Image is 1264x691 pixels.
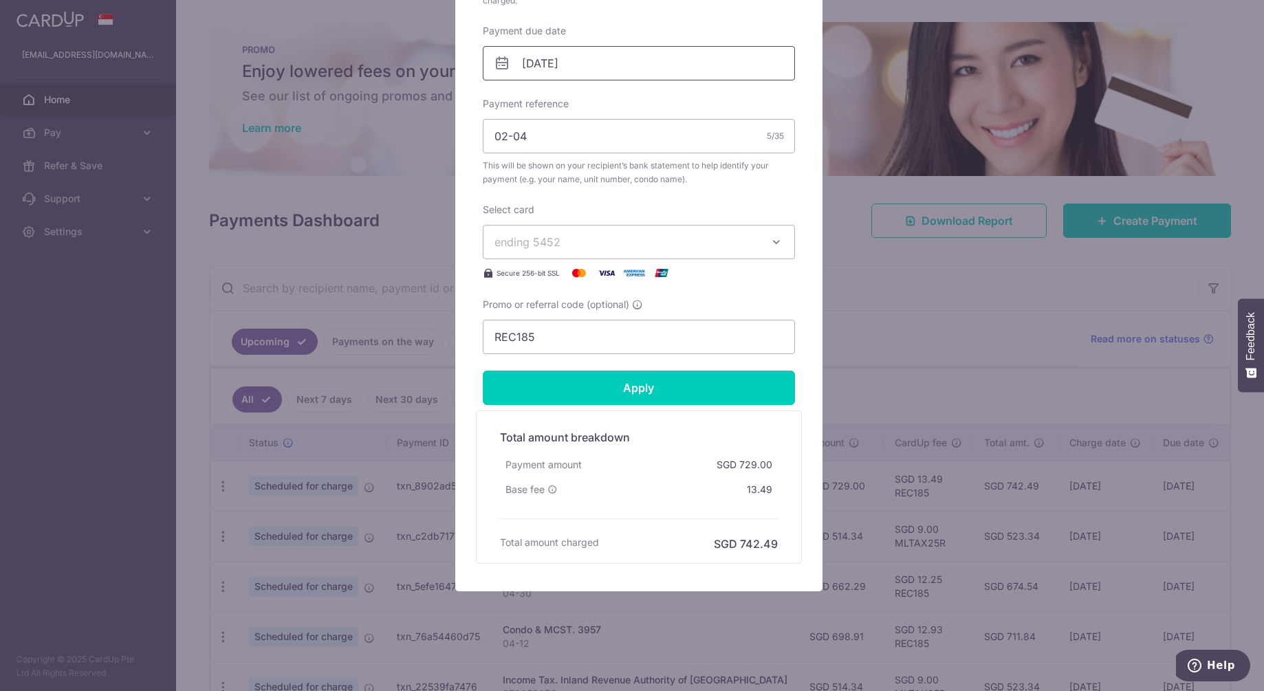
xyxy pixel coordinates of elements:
span: Feedback [1245,312,1257,360]
div: Payment amount [500,452,587,477]
button: Feedback - Show survey [1238,298,1264,392]
h5: Total amount breakdown [500,429,778,446]
div: 5/35 [767,129,784,143]
span: Base fee [505,483,545,496]
span: This will be shown on your recipient’s bank statement to help identify your payment (e.g. your na... [483,159,795,186]
span: ending 5452 [494,235,560,249]
img: Visa [593,265,620,281]
input: Apply [483,371,795,405]
label: Payment due date [483,24,566,38]
input: DD / MM / YYYY [483,46,795,80]
div: 13.49 [741,477,778,502]
div: SGD 729.00 [711,452,778,477]
img: UnionPay [648,265,675,281]
img: American Express [620,265,648,281]
h6: SGD 742.49 [714,536,778,552]
label: Payment reference [483,97,569,111]
span: Secure 256-bit SSL [497,267,560,278]
img: Mastercard [565,265,593,281]
label: Select card [483,203,534,217]
h6: Total amount charged [500,536,599,549]
button: ending 5452 [483,225,795,259]
iframe: Opens a widget where you can find more information [1176,650,1250,684]
span: Promo or referral code (optional) [483,298,629,311]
